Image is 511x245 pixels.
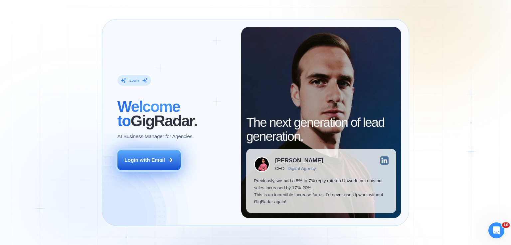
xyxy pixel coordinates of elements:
div: CEO [275,166,284,171]
h2: ‍ GigRadar. [117,100,234,127]
span: Welcome to [117,98,180,129]
div: Digital Agency [288,166,316,171]
h2: The next generation of lead generation. [246,116,396,143]
button: Login with Email [117,150,181,170]
span: 10 [502,222,510,228]
div: Login with Email [124,156,165,163]
iframe: Intercom live chat [488,222,504,238]
p: Previously, we had a 5% to 7% reply rate on Upwork, but now our sales increased by 17%-20%. This ... [254,177,389,205]
div: [PERSON_NAME] [275,158,323,163]
div: Login [129,78,139,83]
p: AI Business Manager for Agencies [117,133,192,140]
